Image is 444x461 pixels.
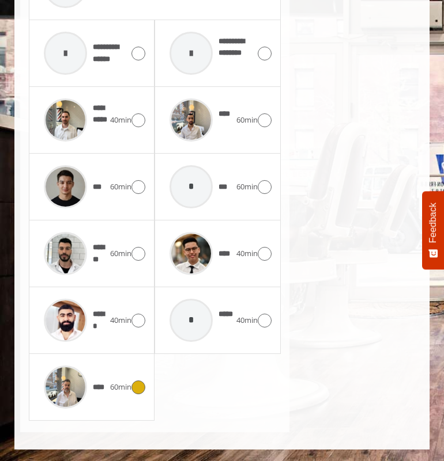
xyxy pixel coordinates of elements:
span: 40min [236,247,258,260]
span: 40min [110,114,131,126]
span: 40min [236,314,258,326]
span: 60min [236,181,258,193]
span: 60min [110,381,131,393]
span: 60min [110,181,131,193]
span: 60min [236,114,258,126]
button: Feedback - Show survey [422,191,444,269]
span: Feedback [428,203,438,243]
span: 60min [110,247,131,260]
span: 40min [110,314,131,326]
